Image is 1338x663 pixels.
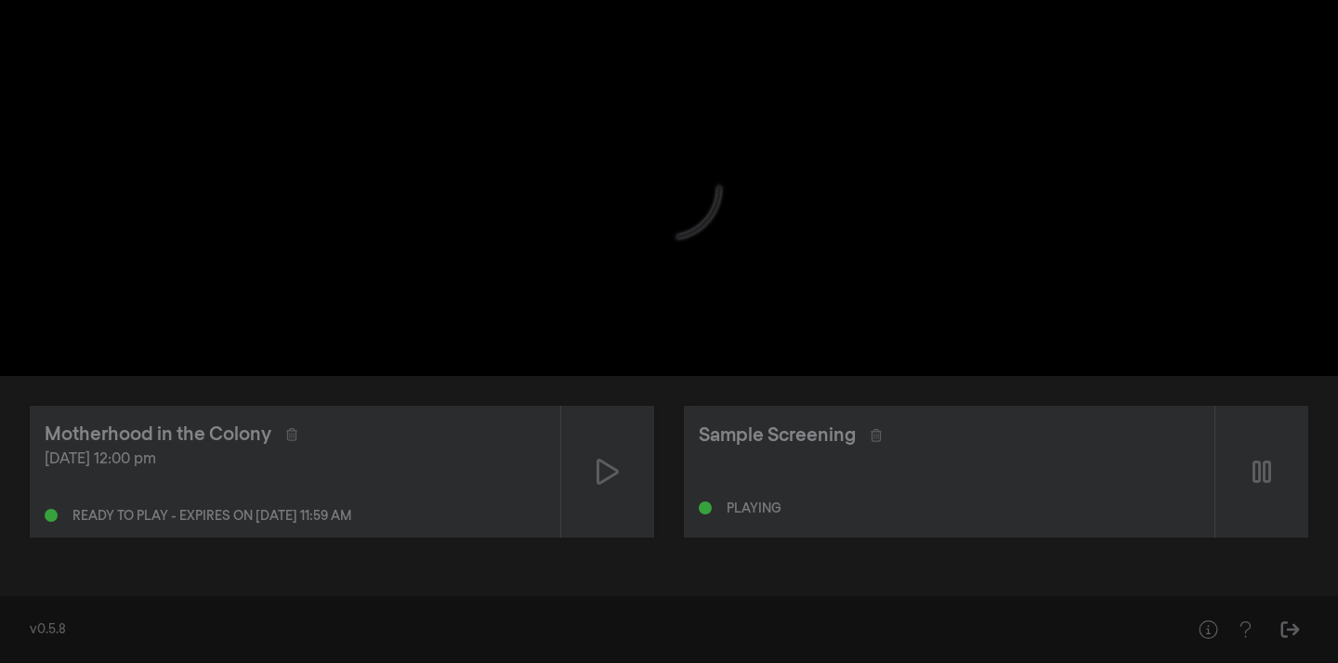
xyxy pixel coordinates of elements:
[45,421,271,448] div: Motherhood in the Colony
[1271,611,1308,648] button: Sign Out
[45,448,545,471] div: [DATE] 12:00 pm
[1189,611,1226,648] button: Help
[72,510,351,523] div: Ready to play - expires on [DATE] 11:59 am
[727,502,781,515] div: Playing
[1226,611,1264,648] button: Help
[30,620,1152,640] div: v0.5.8
[699,422,856,449] div: Sample Screening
